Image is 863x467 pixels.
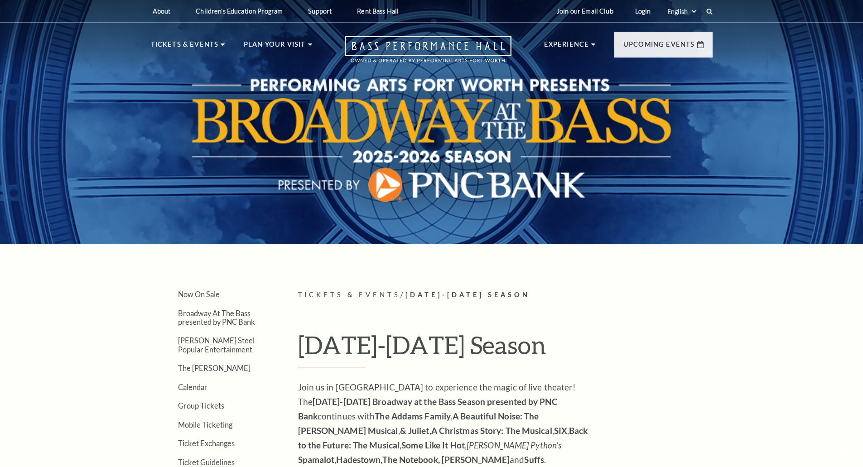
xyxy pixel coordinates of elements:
[178,309,255,326] a: Broadway At The Bass presented by PNC Bank
[405,291,530,298] span: [DATE]-[DATE] Season
[298,411,539,436] strong: A Beautiful Noise: The [PERSON_NAME] Musical
[178,458,235,467] a: Ticket Guidelines
[178,336,255,353] a: [PERSON_NAME] Steel Popular Entertainment
[196,7,283,15] p: Children's Education Program
[298,380,593,467] p: Join us in [GEOGRAPHIC_DATA] to experience the magic of live theater! The continues with , , , , ...
[375,411,451,421] strong: The Addams Family
[665,7,698,16] select: Select:
[298,330,713,367] h1: [DATE]-[DATE] Season
[298,454,335,465] strong: Spamalot
[298,289,713,301] p: /
[298,396,558,421] strong: [DATE]-[DATE] Broadway at the Bass Season presented by PNC Bank
[382,454,510,465] strong: The Notebook, [PERSON_NAME]
[298,425,588,450] strong: Back to the Future: The Musical
[308,7,332,15] p: Support
[298,291,401,298] span: Tickets & Events
[178,383,207,391] a: Calendar
[623,39,695,55] p: Upcoming Events
[524,454,544,465] strong: Suffs
[467,440,561,450] em: [PERSON_NAME] Python’s
[336,454,381,465] strong: Hadestown
[178,420,232,429] a: Mobile Ticketing
[244,39,306,55] p: Plan Your Visit
[178,439,235,448] a: Ticket Exchanges
[544,39,589,55] p: Experience
[151,39,219,55] p: Tickets & Events
[554,425,567,436] strong: SIX
[153,7,171,15] p: About
[401,440,465,450] strong: Some Like It Hot
[431,425,552,436] strong: A Christmas Story: The Musical
[178,401,224,410] a: Group Tickets
[178,364,251,372] a: The [PERSON_NAME]
[357,7,399,15] p: Rent Bass Hall
[400,425,429,436] strong: & Juliet
[178,290,220,298] a: Now On Sale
